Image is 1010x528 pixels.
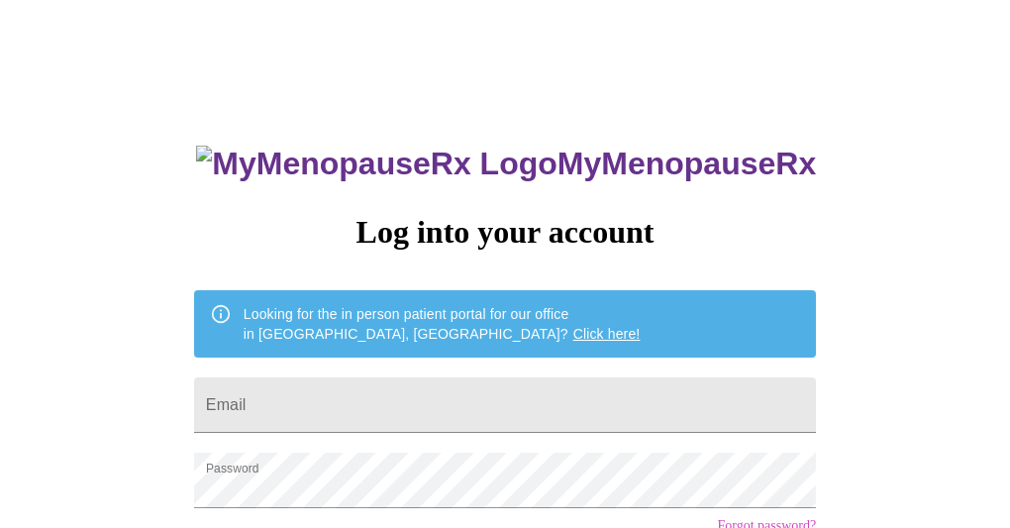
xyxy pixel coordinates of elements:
[196,146,556,182] img: MyMenopauseRx Logo
[244,296,641,352] div: Looking for the in person patient portal for our office in [GEOGRAPHIC_DATA], [GEOGRAPHIC_DATA]?
[573,326,641,342] a: Click here!
[194,214,816,251] h3: Log into your account
[196,146,816,182] h3: MyMenopauseRx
